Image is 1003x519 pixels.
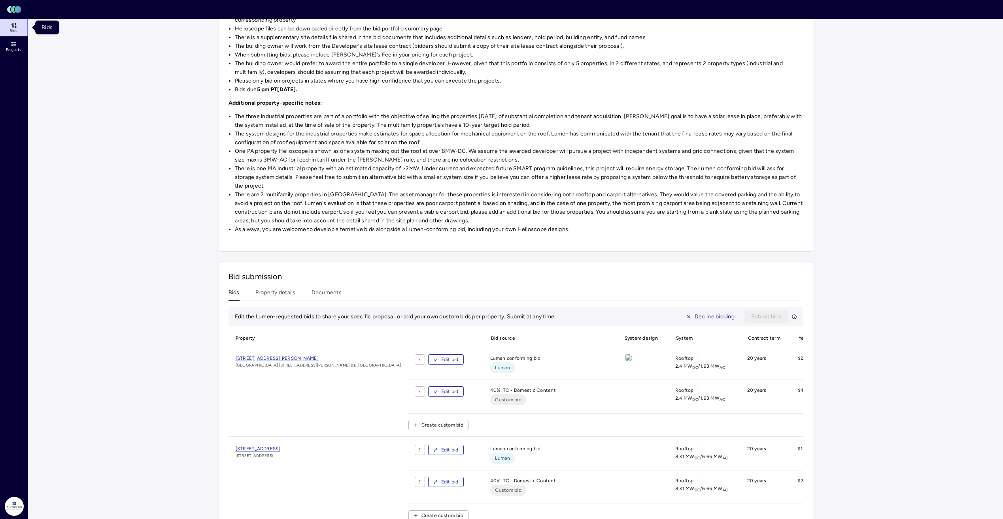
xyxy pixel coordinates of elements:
[235,59,803,77] li: The building owner would prefer to award the entire portfolio to a single developer. However, giv...
[741,386,785,407] div: 20 years
[741,477,785,497] div: 20 years
[675,394,725,402] span: 2.4 MW / 1.93 MW
[720,397,725,402] sub: AC
[6,47,21,52] span: Projects
[235,130,803,147] li: The system designs for the industrial properties make estimates for space allocation for mechanic...
[236,446,280,451] span: [STREET_ADDRESS]
[235,147,803,164] li: One PA property Helioscope is shown as one system maxing out the roof at over 8MW-DC. We assume t...
[751,312,782,321] span: Submit bids
[428,386,464,397] button: Edit bid
[695,455,701,461] sub: DC
[484,445,611,464] div: Lumen conforming bid
[695,487,701,493] sub: DC
[235,225,803,234] li: As always, you are welcome to develop alternative bids alongside a Lumen-conforming bid, includin...
[257,86,297,93] strong: 5 pm PT[DATE].
[484,354,611,373] div: Lumen conforming bid
[791,386,838,407] div: $47K
[669,329,735,347] span: System
[741,354,785,373] div: 20 years
[720,365,725,370] sub: AC
[675,445,694,453] span: Rooftop
[229,100,322,106] strong: Additional property-specific notes:
[235,77,803,85] li: Please only bid on projects in states where you have high confidence that you can execute the pro...
[495,364,510,372] span: Lumen
[441,446,459,454] span: Edit bid
[695,312,735,321] span: Decline bidding
[236,445,280,453] a: [STREET_ADDRESS]
[235,24,803,33] li: Helioscope files can be downloaded directly from the bid portfolio summary page
[625,386,632,393] img: view
[675,477,694,485] span: Rooftop
[236,354,401,362] a: [STREET_ADDRESS][PERSON_NAME]
[495,396,521,404] span: Custom bid
[441,387,459,395] span: Edit bid
[618,329,663,347] span: System design
[741,445,785,464] div: 20 years
[495,454,510,462] span: Lumen
[791,329,838,347] span: Year 1 roof rent
[675,485,728,493] span: 8.31 MW / 6.65 MW
[236,362,401,369] span: [GEOGRAPHIC_DATA] [STREET_ADDRESS][PERSON_NAME] & E. [GEOGRAPHIC_DATA]
[625,477,632,483] img: view
[408,420,468,430] button: Create custom bid
[235,42,803,51] li: The building owner will work from the Developer’s site lease contract (bidders should submit a co...
[236,355,319,361] span: [STREET_ADDRESS][PERSON_NAME]
[484,477,611,497] div: 40% ITC - Domestic Content
[235,190,803,225] li: There are 2 multifamily properties in [GEOGRAPHIC_DATA]. The asset manager for these properties i...
[9,28,17,33] span: Bids
[235,85,803,94] li: Bids due
[722,487,728,493] sub: AC
[421,421,463,429] span: Create custom bid
[235,33,803,42] li: There is a supplementary site details file shared in the bid documents that includes additional d...
[625,354,632,361] img: view
[229,272,282,281] span: Bid submission
[441,478,459,486] span: Edit bid
[255,288,296,301] button: Property details
[675,362,725,370] span: 2.4 MW / 1.93 MW
[441,355,459,363] span: Edit bid
[744,310,788,323] button: Submit bids
[484,329,611,347] span: Bid source
[235,164,803,190] li: There is one MA industrial property with an estimated capacity of >2MW. Under current and expecte...
[236,453,280,459] span: [STREET_ADDRESS]
[312,288,342,301] button: Documents
[428,354,464,365] button: Edit bid
[235,51,803,59] li: When submitting bids, please include [PERSON_NAME]’s Fee in your pricing for each project.
[692,397,698,402] sub: DC
[35,21,59,34] div: Bids
[229,329,402,347] span: Property
[722,455,728,461] sub: AC
[235,112,803,130] li: The three industrial properties are part of a portfolio with the objective of selling the propert...
[229,288,240,301] button: Bids
[675,386,694,394] span: Rooftop
[791,477,838,497] div: $207K
[428,445,464,455] button: Edit bid
[791,445,838,464] div: $124K
[5,497,24,516] img: Dimension Energy
[679,310,741,323] button: Decline bidding
[235,313,556,320] span: Edit the Lumen-requested bids to share your specific proposal, or add your own custom bids per pr...
[791,354,838,373] div: $23K
[741,329,785,347] span: Contract term
[675,354,694,362] span: Rooftop
[675,453,728,461] span: 8.31 MW / 6.65 MW
[484,386,611,407] div: 40% ITC - Domestic Content
[495,486,521,494] span: Custom bid
[428,477,464,487] button: Edit bid
[692,365,698,370] sub: DC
